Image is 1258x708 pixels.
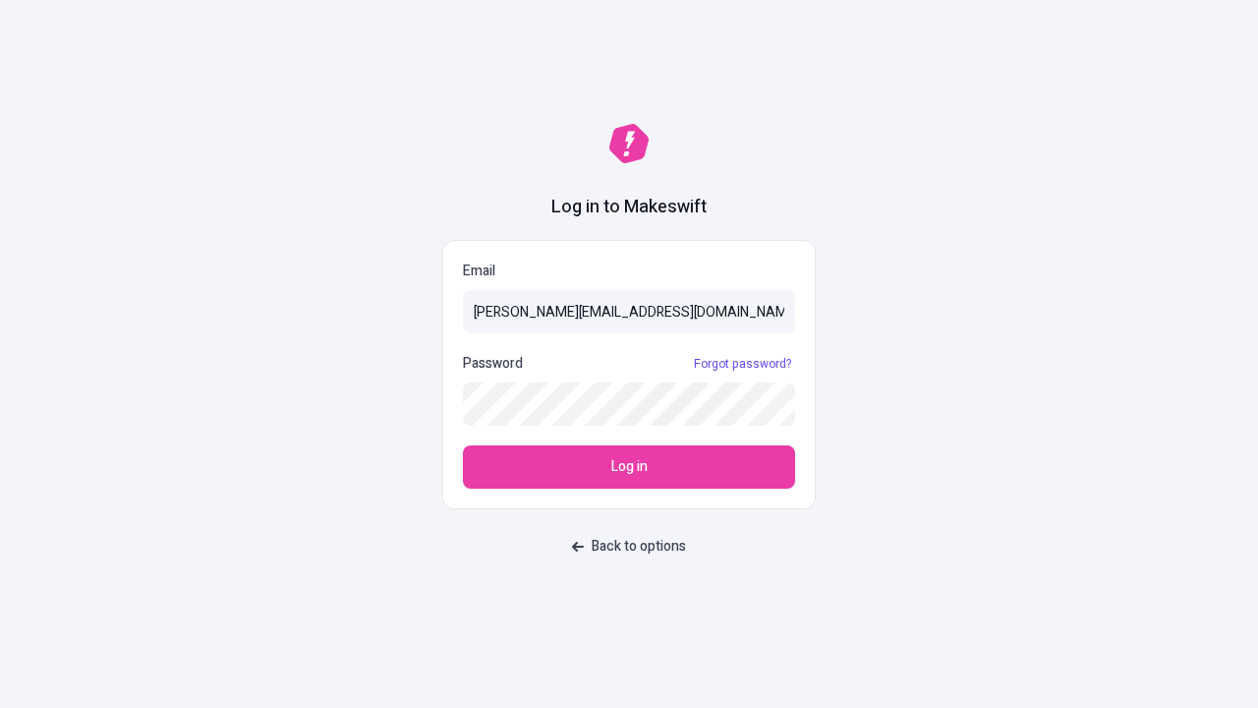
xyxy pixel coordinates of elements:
[463,353,523,375] p: Password
[551,195,707,220] h1: Log in to Makeswift
[463,445,795,489] button: Log in
[611,456,648,478] span: Log in
[560,529,698,564] button: Back to options
[463,290,795,333] input: Email
[592,536,686,558] span: Back to options
[463,261,795,282] p: Email
[690,356,795,372] a: Forgot password?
